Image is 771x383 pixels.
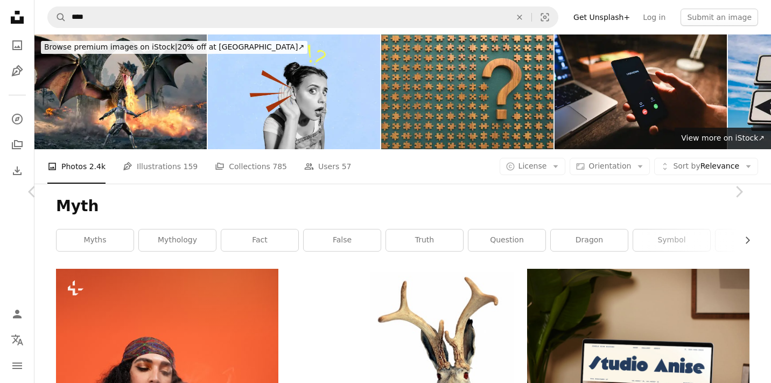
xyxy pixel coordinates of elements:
a: fact [221,229,298,251]
a: Illustrations 159 [123,149,198,184]
span: 20% off at [GEOGRAPHIC_DATA] ↗ [44,43,304,51]
form: Find visuals sitewide [47,6,558,28]
a: mythology [139,229,216,251]
a: View more on iStock↗ [675,128,771,149]
span: Orientation [588,162,631,170]
img: Solving the Puzzle of Uncertainty [381,34,553,149]
span: Sort by [673,162,700,170]
span: License [518,162,547,170]
button: Clear [508,7,531,27]
a: Log in [636,9,672,26]
button: Menu [6,355,28,377]
span: View more on iStock ↗ [681,134,765,142]
button: License [500,158,566,175]
a: Illustrations [6,60,28,82]
span: 785 [272,161,287,172]
a: symbol [633,229,710,251]
a: a bird with a large antlers [291,339,514,349]
button: Orientation [570,158,650,175]
a: Next [706,140,771,243]
span: 159 [184,161,198,172]
a: Explore [6,108,28,130]
span: 57 [342,161,352,172]
button: Language [6,329,28,351]
h1: Myth [56,197,749,216]
span: Relevance [673,161,739,172]
a: false [304,229,381,251]
a: dragon [551,229,628,251]
a: Collections [6,134,28,156]
a: Get Unsplash+ [567,9,636,26]
img: close up of unknown incoming call on mobile phone. [555,34,727,149]
a: question [468,229,545,251]
button: Visual search [532,7,558,27]
a: Collections 785 [215,149,287,184]
button: Sort byRelevance [654,158,758,175]
span: Browse premium images on iStock | [44,43,177,51]
img: Knight Standing In Front Of Fire Breathing Dragon [34,34,207,149]
a: Users 57 [304,149,352,184]
a: Photos [6,34,28,56]
button: Submit an image [681,9,758,26]
a: myths [57,229,134,251]
button: Search Unsplash [48,7,66,27]
a: Browse premium images on iStock|20% off at [GEOGRAPHIC_DATA]↗ [34,34,314,60]
a: truth [386,229,463,251]
a: Log in / Sign up [6,303,28,325]
img: Composite creative art collage of surprised funny lady black white gamma listen ear neighbors rum... [208,34,380,149]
